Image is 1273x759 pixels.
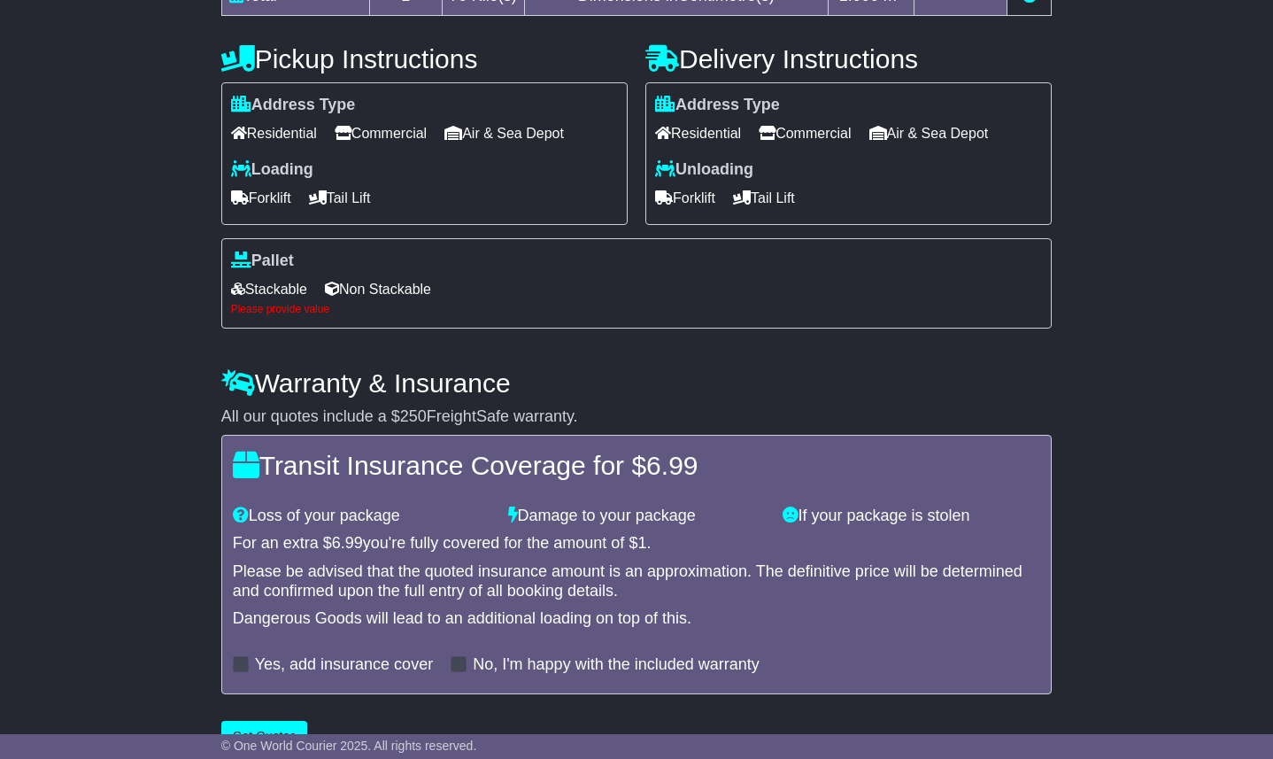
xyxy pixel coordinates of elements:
button: Get Quotes [221,721,308,752]
span: Stackable [231,275,307,303]
span: Commercial [759,120,851,147]
span: 1 [637,534,646,552]
div: For an extra $ you're fully covered for the amount of $ . [233,534,1041,554]
span: 6.99 [332,534,363,552]
span: Tail Lift [733,184,795,212]
label: Address Type [655,96,780,115]
h4: Warranty & Insurance [221,368,1053,398]
span: Residential [231,120,317,147]
div: Please provide value [231,303,1043,315]
label: Unloading [655,160,753,180]
label: Yes, add insurance cover [255,655,433,675]
div: Please be advised that the quoted insurance amount is an approximation. The definitive price will... [233,562,1041,600]
span: Commercial [335,120,427,147]
label: Loading [231,160,313,180]
div: Dangerous Goods will lead to an additional loading on top of this. [233,609,1041,629]
div: All our quotes include a $ FreightSafe warranty. [221,407,1053,427]
div: Damage to your package [499,507,775,526]
div: Loss of your package [224,507,499,526]
label: Address Type [231,96,356,115]
span: Forklift [231,184,291,212]
span: Forklift [655,184,715,212]
h4: Delivery Instructions [645,44,1052,74]
span: Air & Sea Depot [444,120,564,147]
label: No, I'm happy with the included warranty [473,655,760,675]
h4: Pickup Instructions [221,44,628,74]
span: Air & Sea Depot [869,120,989,147]
span: Tail Lift [309,184,371,212]
span: Non Stackable [325,275,431,303]
span: 250 [400,407,427,425]
div: If your package is stolen [774,507,1049,526]
span: © One World Courier 2025. All rights reserved. [221,739,477,753]
span: 6.99 [646,451,698,480]
span: Residential [655,120,741,147]
label: Pallet [231,252,294,271]
h4: Transit Insurance Coverage for $ [233,451,1041,480]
